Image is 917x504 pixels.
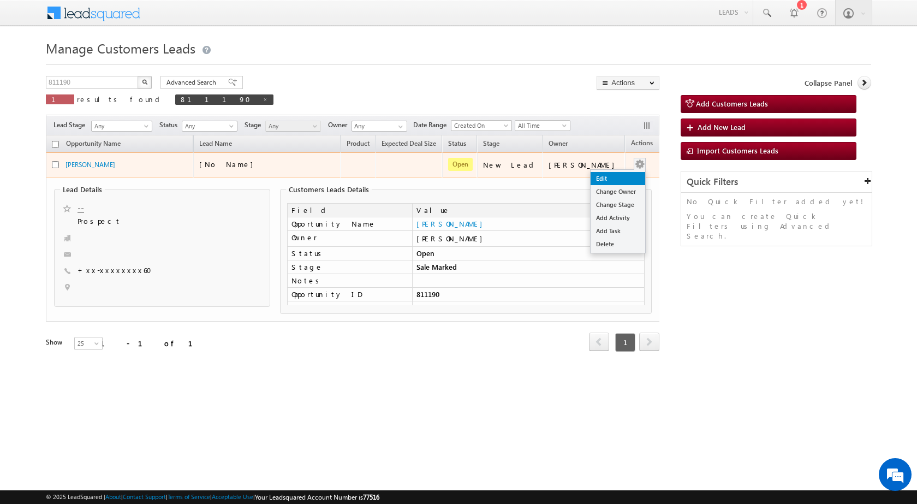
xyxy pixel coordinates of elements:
[549,139,568,147] span: Owner
[515,120,570,131] a: All Time
[46,337,65,347] div: Show
[328,120,352,130] span: Owner
[451,121,508,131] span: Created On
[382,139,436,147] span: Expected Deal Size
[255,493,379,501] span: Your Leadsquared Account Number is
[78,203,84,214] a: --
[287,231,412,247] td: Owner
[168,493,210,500] a: Terms of Service
[412,247,645,260] td: Open
[416,234,640,244] div: [PERSON_NAME]
[412,203,645,217] td: Value
[287,217,412,231] td: Opportunity Name
[352,121,407,132] input: Type to Search
[74,337,103,350] a: 25
[639,333,659,351] span: next
[78,216,209,227] span: Prospect
[591,185,645,198] a: Change Owner
[591,238,645,251] a: Delete
[61,138,126,152] a: Opportunity Name
[53,120,90,130] span: Lead Stage
[597,76,659,90] button: Actions
[194,138,237,152] span: Lead Name
[413,120,451,130] span: Date Range
[166,78,219,87] span: Advanced Search
[615,333,635,352] span: 1
[199,159,259,169] span: [No Name]
[266,121,318,131] span: Any
[91,121,152,132] a: Any
[589,334,609,351] a: prev
[245,120,265,130] span: Stage
[451,120,512,131] a: Created On
[51,94,69,104] span: 1
[265,121,321,132] a: Any
[287,203,412,217] td: Field
[549,160,620,170] div: [PERSON_NAME]
[412,301,645,328] td: NANDGAON ROAD JINDHAL SAW LIMITED KOSIKALAN(RURAL) KOSI KALAN [PERSON_NAME] SAW LIMITED 281403 UP
[687,197,866,206] p: No Quick Filter added yet!
[591,198,645,211] a: Change Stage
[181,94,257,104] span: 811190
[287,301,412,328] td: Address
[376,138,442,152] a: Expected Deal Size
[105,493,121,500] a: About
[416,219,488,228] a: [PERSON_NAME]
[363,493,379,501] span: 77516
[65,161,115,169] a: [PERSON_NAME]
[347,139,370,147] span: Product
[92,121,148,131] span: Any
[681,171,872,193] div: Quick Filters
[52,141,59,148] input: Check all records
[697,146,778,155] span: Import Customers Leads
[696,99,768,108] span: Add Customers Leads
[286,185,372,194] legend: Customers Leads Details
[591,224,645,238] a: Add Task
[75,339,104,348] span: 25
[77,94,164,104] span: results found
[287,260,412,274] td: Stage
[287,274,412,288] td: Notes
[626,137,658,151] span: Actions
[287,288,412,301] td: Opportunity ID
[412,288,645,301] td: 811190
[287,247,412,260] td: Status
[687,211,866,241] p: You can create Quick Filters using Advanced Search.
[412,260,645,274] td: Sale Marked
[46,492,379,502] span: © 2025 LeadSquared | | | | |
[46,39,195,57] span: Manage Customers Leads
[100,337,206,349] div: 1 - 1 of 1
[123,493,166,500] a: Contact Support
[515,121,567,131] span: All Time
[443,138,472,152] a: Status
[78,265,158,276] span: +xx-xxxxxxxx60
[142,79,147,85] img: Search
[483,139,499,147] span: Stage
[212,493,253,500] a: Acceptable Use
[478,138,505,152] a: Stage
[591,211,645,224] a: Add Activity
[182,121,234,131] span: Any
[698,122,746,132] span: Add New Lead
[60,185,105,194] legend: Lead Details
[589,333,609,351] span: prev
[392,121,406,132] a: Show All Items
[182,121,237,132] a: Any
[639,334,659,351] a: next
[66,139,121,147] span: Opportunity Name
[483,160,538,170] div: New Lead
[591,172,645,185] a: Edit
[805,78,852,88] span: Collapse Panel
[448,158,473,171] span: Open
[159,120,182,130] span: Status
